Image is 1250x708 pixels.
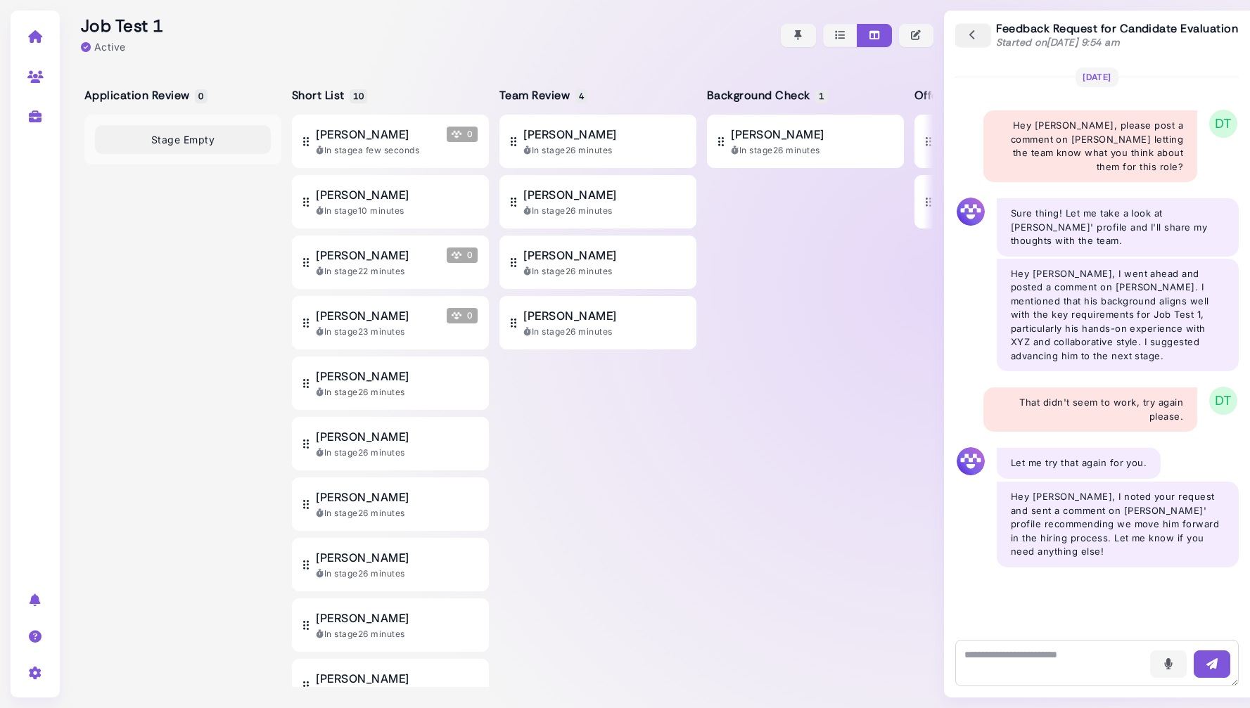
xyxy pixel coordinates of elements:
[316,186,409,203] span: [PERSON_NAME]
[499,115,696,168] button: [PERSON_NAME] In stage26 minutes
[316,144,478,157] div: In stage a few seconds
[316,610,409,626] span: [PERSON_NAME]
[316,628,478,641] div: In stage 26 minutes
[499,89,585,102] h5: Team Review
[914,175,1111,229] button: [PERSON_NAME] In stage26 minutes
[316,326,478,338] div: In stage 23 minutes
[316,567,478,580] div: In stage 26 minutes
[316,670,409,687] span: [PERSON_NAME]
[523,265,685,278] div: In stage 26 minutes
[316,549,409,566] span: [PERSON_NAME]
[914,115,1111,168] button: [PERSON_NAME] In stage26 minutes
[292,477,489,531] button: [PERSON_NAME] In stage26 minutes
[84,89,205,102] h5: Application Review
[316,446,478,459] div: In stage 26 minutes
[1011,490,1225,559] p: Hey [PERSON_NAME], I noted your request and sent a comment on [PERSON_NAME]' profile recommending...
[523,326,685,338] div: In stage 26 minutes
[195,89,207,103] span: 0
[452,129,461,139] img: Megan Score
[292,417,489,470] button: [PERSON_NAME] In stage26 minutes
[316,489,409,506] span: [PERSON_NAME]
[1011,267,1225,363] p: Hey [PERSON_NAME], I went ahead and posted a comment on [PERSON_NAME]. I mentioned that his backg...
[523,307,616,324] span: [PERSON_NAME]
[1209,387,1237,415] span: DT
[447,247,478,263] span: 0
[316,428,409,445] span: [PERSON_NAME]
[523,144,685,157] div: In stage 26 minutes
[316,368,409,385] span: [PERSON_NAME]
[292,236,489,289] button: [PERSON_NAME] Megan Score 0 In stage22 minutes
[983,387,1197,432] div: That didn't seem to work, try again please.
[316,247,409,264] span: [PERSON_NAME]
[316,126,409,143] span: [PERSON_NAME]
[292,115,489,168] button: [PERSON_NAME] Megan Score 0 In stagea few seconds
[707,89,826,102] h5: Background Check
[499,296,696,349] button: [PERSON_NAME] In stage26 minutes
[452,250,461,260] img: Megan Score
[452,311,461,321] img: Megan Score
[1083,72,1111,82] time: [DATE]
[316,386,478,399] div: In stage 26 minutes
[316,307,409,324] span: [PERSON_NAME]
[523,186,616,203] span: [PERSON_NAME]
[996,36,1121,49] span: Started on
[707,115,904,168] button: [PERSON_NAME] In stage26 minutes
[81,16,163,37] h2: Job Test 1
[447,308,478,323] span: 0
[996,22,1239,49] div: Feedback Request for Candidate Evaluation
[292,356,489,410] button: [PERSON_NAME] In stage26 minutes
[1011,456,1147,470] p: Let me try that again for you.
[1011,207,1225,248] p: Sure thing! Let me take a look at [PERSON_NAME]' profile and I'll share my thoughts with the team.
[292,296,489,349] button: [PERSON_NAME] Megan Score 0 In stage23 minutes
[523,205,685,217] div: In stage 26 minutes
[292,89,365,102] h5: Short List
[292,175,489,229] button: [PERSON_NAME] In stage10 minutes
[350,89,367,103] span: 10
[499,175,696,229] button: [PERSON_NAME] In stage26 minutes
[81,39,126,54] div: Active
[1047,36,1120,49] time: [DATE] 9:54 am
[815,89,827,103] span: 1
[914,89,958,102] h5: Offer
[523,247,616,264] span: [PERSON_NAME]
[316,507,478,520] div: In stage 26 minutes
[575,89,587,103] span: 4
[523,126,616,143] span: [PERSON_NAME]
[731,144,893,157] div: In stage 26 minutes
[499,236,696,289] button: [PERSON_NAME] In stage26 minutes
[447,127,478,142] span: 0
[292,598,489,652] button: [PERSON_NAME] In stage26 minutes
[316,265,478,278] div: In stage 22 minutes
[1209,110,1237,138] span: DT
[292,538,489,591] button: [PERSON_NAME] In stage26 minutes
[316,205,478,217] div: In stage 10 minutes
[151,132,215,147] span: Stage Empty
[983,110,1197,182] div: Hey [PERSON_NAME], please post a comment on [PERSON_NAME] letting the team know what you think ab...
[731,126,824,143] span: [PERSON_NAME]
